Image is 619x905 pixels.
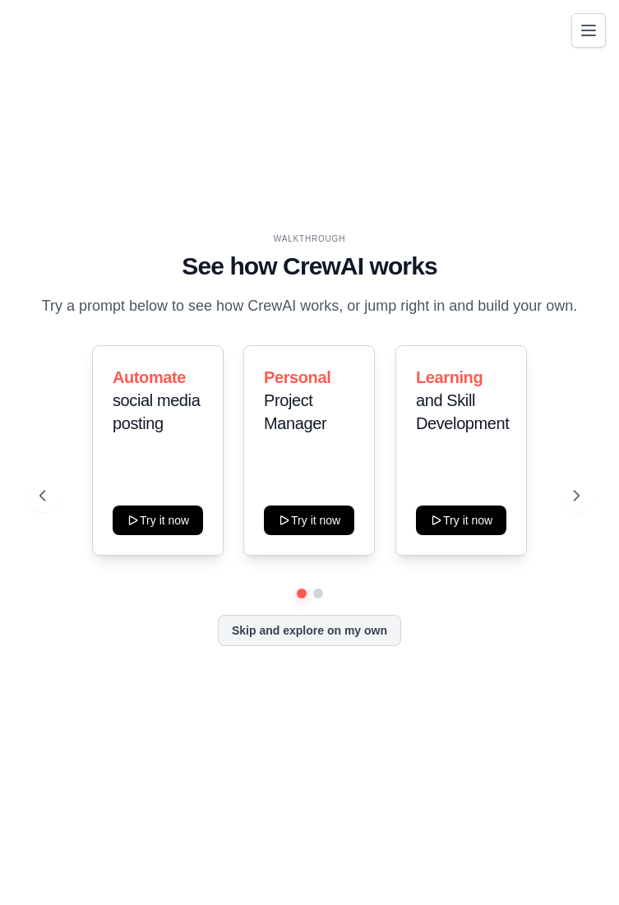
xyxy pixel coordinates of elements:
[264,391,326,432] span: Project Manager
[571,13,606,48] button: Toggle navigation
[416,368,483,386] span: Learning
[416,506,506,535] button: Try it now
[113,506,203,535] button: Try it now
[537,826,619,905] iframe: Chat Widget
[39,294,580,318] p: Try a prompt below to see how CrewAI works, or jump right in and build your own.
[113,368,186,386] span: Automate
[39,252,580,281] h1: See how CrewAI works
[264,506,354,535] button: Try it now
[416,391,509,432] span: and Skill Development
[113,391,200,432] span: social media posting
[218,615,401,646] button: Skip and explore on my own
[264,368,330,386] span: Personal
[39,233,580,245] div: WALKTHROUGH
